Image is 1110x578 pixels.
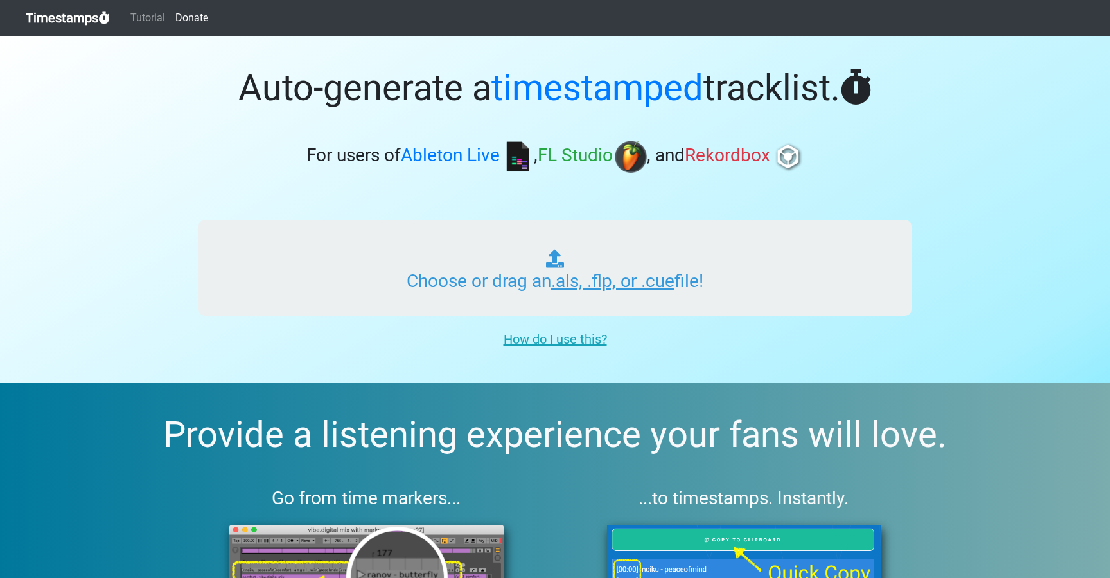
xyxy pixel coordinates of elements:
h3: Go from time markers... [198,487,534,509]
h2: Provide a listening experience your fans will love. [31,414,1079,457]
u: How do I use this? [504,331,607,347]
h3: For users of , , and [198,141,912,173]
span: FL Studio [538,145,613,166]
a: Donate [170,5,213,31]
span: Rekordbox [685,145,770,166]
span: Ableton Live [401,145,500,166]
a: Timestamps [26,5,110,31]
img: rb.png [772,141,804,173]
h3: ...to timestamps. Instantly. [576,487,912,509]
a: Tutorial [125,5,170,31]
img: ableton.png [502,141,534,173]
img: fl.png [615,141,647,173]
h1: Auto-generate a tracklist. [198,67,912,110]
span: timestamped [491,67,703,109]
